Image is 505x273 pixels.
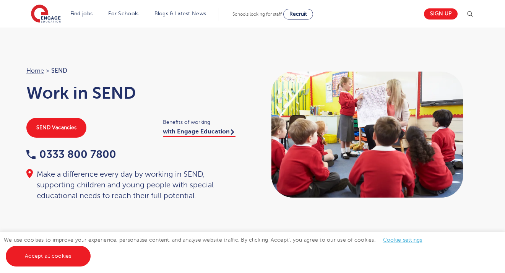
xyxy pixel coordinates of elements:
[4,237,430,259] span: We use cookies to improve your experience, personalise content, and analyse website traffic. By c...
[26,118,86,138] a: SEND Vacancies
[163,118,245,127] span: Benefits of working
[51,66,67,76] span: SEND
[383,237,422,243] a: Cookie settings
[26,169,245,201] div: Make a difference every day by working in SEND, supporting children and young people with special...
[108,11,138,16] a: For Schools
[289,11,307,17] span: Recruit
[154,11,206,16] a: Blogs & Latest News
[6,246,91,266] a: Accept all cookies
[26,148,116,160] a: 0333 800 7800
[31,5,61,24] img: Engage Education
[26,83,245,102] h1: Work in SEND
[26,67,44,74] a: Home
[46,67,49,74] span: >
[283,9,313,19] a: Recruit
[163,128,235,137] a: with Engage Education
[232,11,282,17] span: Schools looking for staff
[26,66,245,76] nav: breadcrumb
[424,8,458,19] a: Sign up
[70,11,93,16] a: Find jobs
